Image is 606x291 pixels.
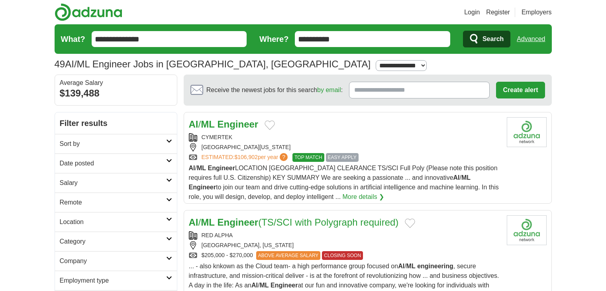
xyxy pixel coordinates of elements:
h2: Sort by [60,139,166,149]
strong: ML [201,119,215,130]
a: Date posted [55,153,177,173]
a: AI/ML Engineer(TS/SCI with Polygraph required) [189,217,399,228]
button: Create alert [496,82,545,98]
strong: AI [189,165,195,171]
strong: ML [197,165,206,171]
button: Search [463,31,510,47]
a: Salary [55,173,177,193]
a: Advanced [517,31,545,47]
strong: AI [189,119,198,130]
div: $205,000 - $270,000 [189,251,500,260]
h2: Company [60,256,166,266]
label: What? [61,33,85,45]
h1: AI/ML Engineer Jobs in [GEOGRAPHIC_DATA], [GEOGRAPHIC_DATA] [55,59,371,69]
strong: ML [259,282,269,289]
span: CLOSING SOON [322,251,363,260]
span: ? [280,153,288,161]
a: Sort by [55,134,177,153]
span: TOP MATCH [292,153,324,162]
strong: Engineer [218,217,259,228]
a: by email [317,87,341,93]
strong: ML [201,217,215,228]
span: Search [482,31,504,47]
a: Company [55,251,177,271]
a: Login [464,8,480,17]
strong: ML [406,263,416,269]
strong: Engineer [218,119,259,130]
span: Receive the newest jobs for this search : [206,85,343,95]
h2: Employment type [60,276,166,285]
a: ESTIMATED:$106,902per year? [202,153,290,162]
a: Location [55,212,177,232]
h2: Category [60,237,166,246]
span: 49 [55,57,65,71]
div: $139,488 [60,86,172,100]
img: Company logo [507,215,547,245]
button: Add to favorite jobs [265,120,275,130]
span: $106,902 [234,154,257,160]
strong: engineering [417,263,453,269]
a: Employment type [55,271,177,290]
a: More details ❯ [343,192,384,202]
img: Company logo [507,117,547,147]
a: Employers [522,8,552,17]
strong: AI [398,263,404,269]
span: EASY APPLY [326,153,359,162]
div: [GEOGRAPHIC_DATA][US_STATE] [189,143,500,151]
strong: AI [453,174,460,181]
img: Adzuna logo [55,3,122,21]
strong: Engineer [271,282,298,289]
label: Where? [259,33,288,45]
span: ABOVE AVERAGE SALARY [256,251,321,260]
a: Register [486,8,510,17]
strong: ML [461,174,471,181]
span: / LOCATION [GEOGRAPHIC_DATA] CLEARANCE TS/SCI Full Poly (Please note this position requires full ... [189,165,499,200]
div: Average Salary [60,80,172,86]
a: Category [55,232,177,251]
h2: Date posted [60,159,166,168]
div: CYMERTEK [189,133,500,142]
strong: Engineer [208,165,235,171]
h2: Filter results [55,112,177,134]
button: Add to favorite jobs [405,218,415,228]
div: RED ALPHA [189,231,500,240]
strong: AI [189,217,198,228]
h2: Remote [60,198,166,207]
a: AI/ML Engineer [189,119,259,130]
h2: Salary [60,178,166,188]
a: Remote [55,193,177,212]
strong: Engineer [189,184,216,191]
h2: Location [60,217,166,227]
div: [GEOGRAPHIC_DATA], [US_STATE] [189,241,500,250]
strong: AI [251,282,258,289]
